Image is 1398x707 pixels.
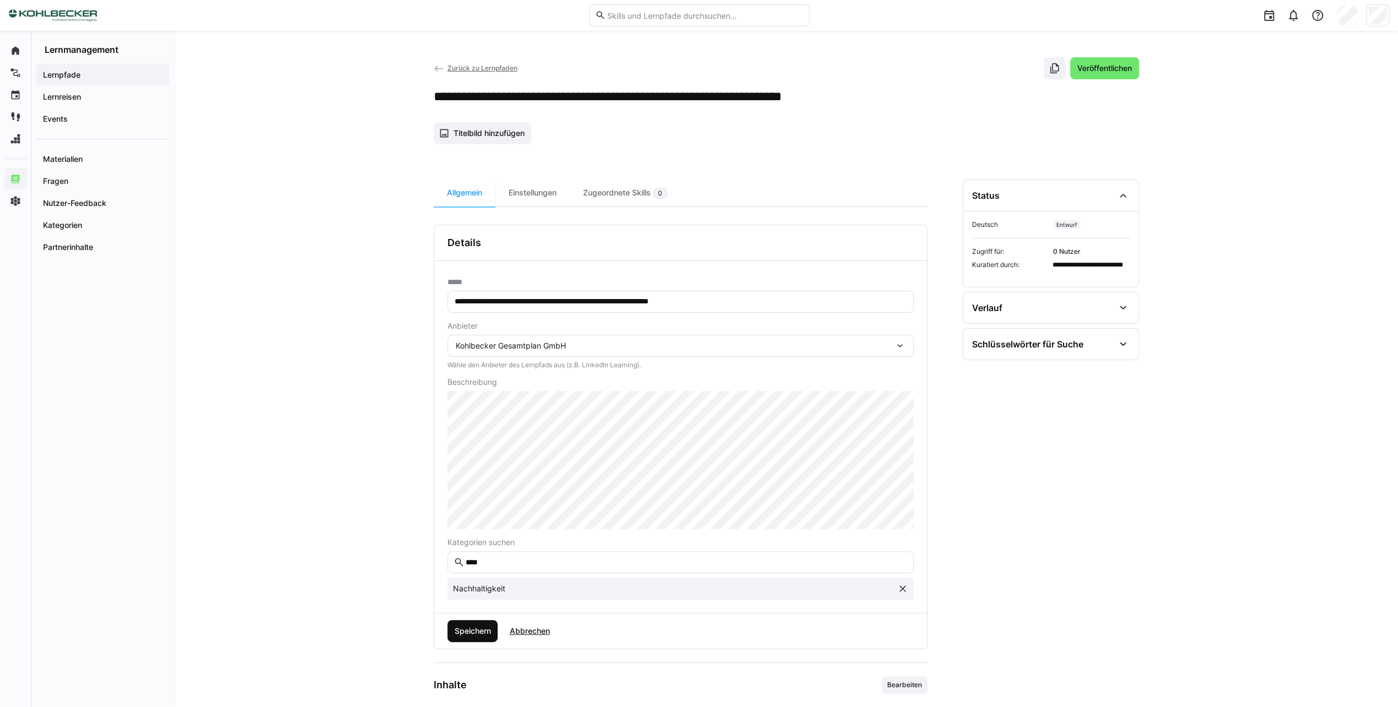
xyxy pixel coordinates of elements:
input: Skills und Lernpfade durchsuchen… [606,10,803,20]
span: Anbieter [447,322,478,330]
span: Wähle den Anbieter des Lernpfads aus (z.B. LinkedIn Learning). [447,361,641,369]
span: Deutsch [972,220,1049,229]
a: Zurück zu Lernpfaden [434,64,517,72]
span: 0 Nutzer [1053,247,1130,256]
span: Zurück zu Lernpfaden [447,64,517,72]
span: Speichern [452,626,492,637]
span: Abbrechen [508,626,551,637]
span: Titelbild hinzufügen [451,128,526,139]
div: Nachhaltigkeit [453,583,505,594]
span: Kuratiert durch: [972,260,1049,278]
div: Schlüsselwörter für Suche [972,339,1083,350]
span: Entwurf [1053,220,1081,229]
button: Veröffentlichen [1070,57,1139,79]
span: Bearbeiten [886,681,923,689]
button: Titelbild hinzufügen [434,122,532,144]
h3: Details [447,237,481,249]
h3: Inhalte [434,679,467,691]
span: Kohlbecker Gesamtplan GmbH [456,341,566,350]
button: Abbrechen [502,620,557,642]
div: Zugeordnete Skills [570,180,681,206]
span: 0 [658,189,662,198]
div: Verlauf [972,302,1002,313]
button: Bearbeiten [882,676,927,694]
div: Einstellungen [495,180,570,206]
button: Speichern [447,620,498,642]
span: Kategorien suchen [447,538,914,547]
span: Zugriff für: [972,247,1049,256]
div: Allgemein [434,180,495,206]
span: Veröffentlichen [1076,63,1133,74]
div: Beschreibung [447,378,914,387]
div: Status [972,190,1000,201]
